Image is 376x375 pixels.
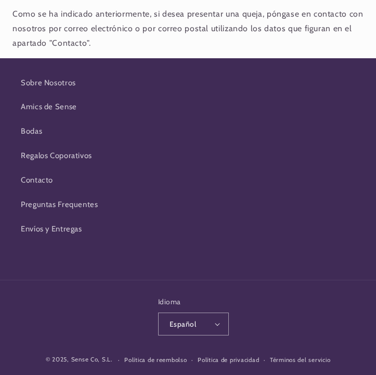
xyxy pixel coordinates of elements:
[21,169,355,193] a: Contacto
[270,352,330,368] a: Términos del servicio
[21,192,355,217] a: Preguntas Frequentes
[158,296,218,307] h2: Idioma
[198,352,259,368] a: Política de privacidad
[21,71,355,95] a: Sobre Nosotros
[21,217,355,241] a: Envíos y Entregas
[158,313,229,335] button: Español
[21,120,355,144] a: Bodas
[12,7,364,50] p: Como se ha indicado anteriormente, si desea presentar una queja, póngase en contacto con nosotros...
[124,352,187,368] a: Política de reembolso
[21,144,355,169] a: Regalos Coporativos
[46,356,112,364] small: © 2025, Sense Co, S.L.
[21,95,355,120] a: Amics de Sense
[170,319,196,329] span: Español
